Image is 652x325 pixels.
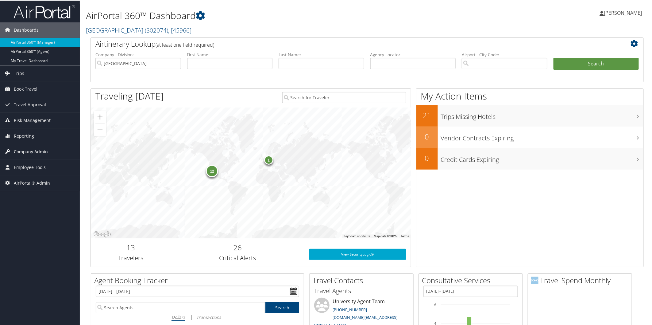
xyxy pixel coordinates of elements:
span: Map data ©2025 [374,234,397,237]
i: Transactions [196,314,221,319]
label: Agency Locator: [370,51,456,57]
span: Dashboards [14,22,39,37]
img: Google [92,230,113,238]
button: Zoom in [94,110,106,123]
button: Zoom out [94,123,106,135]
span: Trips [14,65,24,80]
a: View SecurityLogic® [309,248,407,259]
a: 21Trips Missing Hotels [416,104,644,126]
label: Airport - City Code: [462,51,547,57]
h2: 21 [416,109,438,120]
span: AirPortal® Admin [14,175,50,190]
span: (at least one field required) [156,41,214,48]
span: Reporting [14,128,34,143]
h3: Critical Alerts [176,253,300,262]
button: Search [554,57,639,69]
h2: Airtinerary Lookup [95,38,593,49]
h1: Traveling [DATE] [95,89,164,102]
div: 12 [206,164,218,176]
h2: Agent Booking Tracker [94,275,304,285]
label: Company - Division: [95,51,181,57]
h3: Credit Cards Expiring [441,152,644,163]
label: Last Name: [279,51,364,57]
input: Search for Traveler [282,91,407,103]
span: Employee Tools [14,159,46,174]
h2: Travel Contacts [313,275,413,285]
img: domo-logo.png [531,276,538,284]
h3: Travelers [95,253,166,262]
span: Risk Management [14,112,51,127]
label: First Name: [187,51,273,57]
h2: 0 [416,152,438,163]
button: Keyboard shortcuts [344,233,370,238]
h2: 0 [416,131,438,141]
tspan: 4 [434,321,436,325]
span: Book Travel [14,81,37,96]
h2: 13 [95,242,166,252]
span: Travel Approval [14,96,46,112]
a: [GEOGRAPHIC_DATA] [86,25,191,34]
h3: Trips Missing Hotels [441,109,644,120]
span: [PERSON_NAME] [604,9,642,16]
span: , [ 45966 ] [168,25,191,34]
a: 0Vendor Contracts Expiring [416,126,644,147]
h3: Vendor Contracts Expiring [441,130,644,142]
a: Terms (opens in new tab) [400,234,409,237]
span: Company Admin [14,143,48,159]
div: | [96,313,299,320]
h2: 26 [176,242,300,252]
a: 0Credit Cards Expiring [416,147,644,169]
a: Search [265,301,299,313]
input: Search Agents [96,301,265,313]
tspan: 6 [434,302,436,306]
h2: Consultative Services [422,275,523,285]
h1: AirPortal 360™ Dashboard [86,9,461,22]
h3: Travel Agents [314,286,409,295]
h1: My Action Items [416,89,644,102]
a: [PERSON_NAME] [600,3,648,22]
span: ( 302074 ) [145,25,168,34]
a: Open this area in Google Maps (opens a new window) [92,230,113,238]
img: airportal-logo.png [14,4,75,18]
h2: Travel Spend Monthly [531,275,632,285]
i: Dollars [172,314,185,319]
a: [PHONE_NUMBER] [333,306,367,312]
div: 1 [264,155,273,164]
